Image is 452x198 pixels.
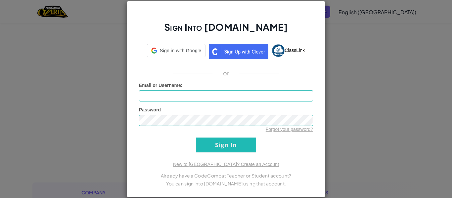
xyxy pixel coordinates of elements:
span: Sign in with Google [160,47,201,54]
label: : [139,82,183,89]
p: You can sign into [DOMAIN_NAME] using that account. [139,179,313,187]
p: or [223,69,229,77]
img: classlink-logo-small.png [272,44,285,57]
h2: Sign Into [DOMAIN_NAME] [139,21,313,40]
p: Already have a CodeCombat Teacher or Student account? [139,172,313,179]
div: Sign in with Google [147,44,205,57]
span: ClassLink [285,47,305,53]
a: Sign in with Google [147,44,205,59]
span: Password [139,107,161,112]
span: Email or Username [139,83,181,88]
input: Sign In [196,138,256,152]
a: Forgot your password? [266,127,313,132]
a: New to [GEOGRAPHIC_DATA]? Create an Account [173,162,279,167]
img: clever_sso_button@2x.png [209,44,268,59]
